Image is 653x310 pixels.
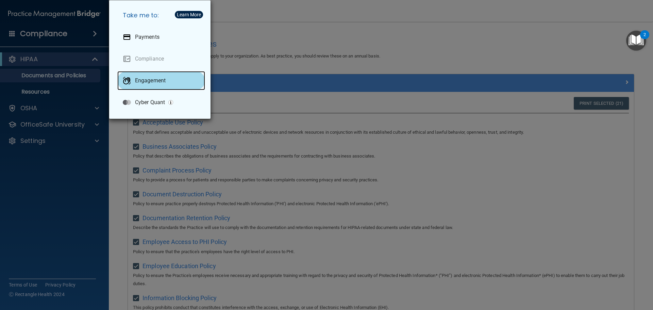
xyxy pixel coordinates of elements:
[117,49,205,68] a: Compliance
[117,6,205,25] h5: Take me to:
[535,262,645,289] iframe: Drift Widget Chat Controller
[117,28,205,47] a: Payments
[177,12,201,17] div: Learn More
[135,34,160,40] p: Payments
[135,77,166,84] p: Engagement
[175,11,203,18] button: Learn More
[117,71,205,90] a: Engagement
[135,99,165,106] p: Cyber Quant
[117,93,205,112] a: Cyber Quant
[626,31,646,51] button: Open Resource Center, 2 new notifications
[643,35,646,44] div: 2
